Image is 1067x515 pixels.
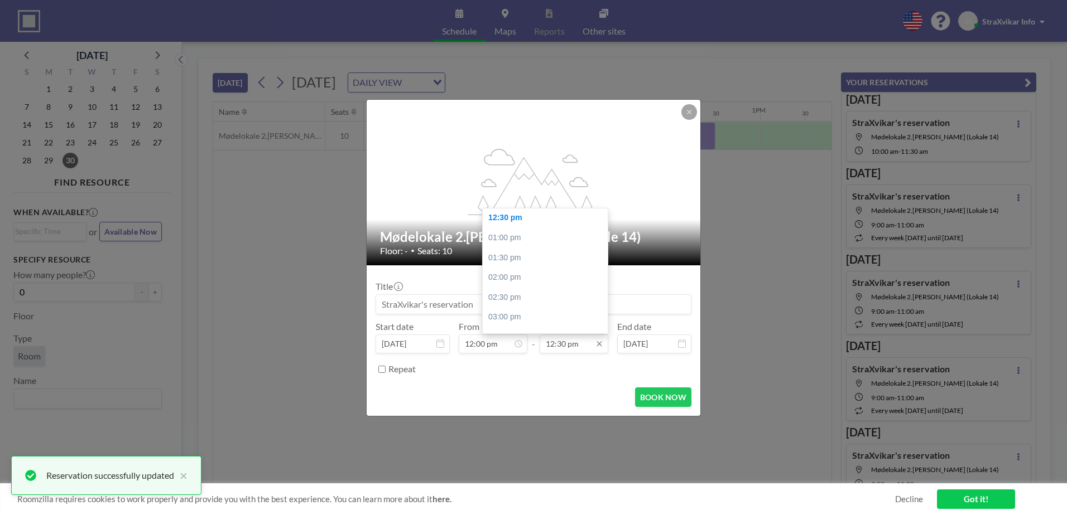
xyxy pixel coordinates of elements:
[411,246,415,255] span: •
[380,229,688,245] h2: Mødelokale 2.[PERSON_NAME] (Lokale 14)
[635,387,691,407] button: BOOK NOW
[895,494,923,504] a: Decline
[483,248,613,268] div: 01:30 pm
[483,228,613,248] div: 01:00 pm
[380,245,408,256] span: Floor: -
[376,281,402,292] label: Title
[937,489,1015,509] a: Got it!
[17,494,895,504] span: Roomzilla requires cookies to work properly and provide you with the best experience. You can lea...
[483,307,613,327] div: 03:00 pm
[532,325,535,349] span: -
[46,469,174,482] div: Reservation successfully updated
[617,321,651,332] label: End date
[483,327,613,347] div: 03:30 pm
[174,469,188,482] button: close
[417,245,452,256] span: Seats: 10
[483,268,613,288] div: 02:00 pm
[483,208,613,228] div: 12:30 pm
[432,494,451,504] a: here.
[376,321,414,332] label: Start date
[376,295,691,314] input: StraXvikar's reservation
[459,321,479,332] label: From
[388,363,416,375] label: Repeat
[483,288,613,308] div: 02:30 pm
